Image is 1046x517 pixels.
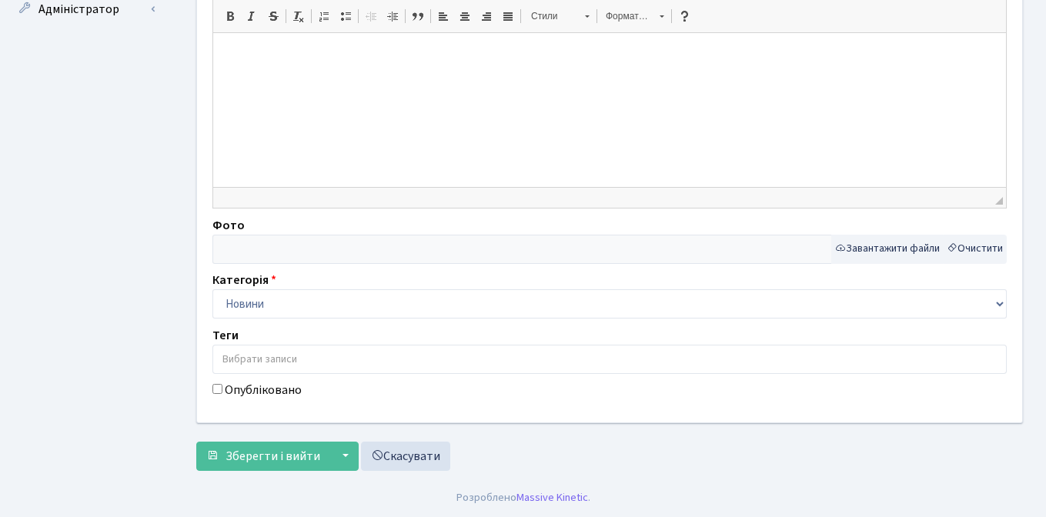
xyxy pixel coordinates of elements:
a: По правому краю [476,6,497,26]
a: Цитата [407,6,429,26]
span: Перетащите для изменения размера [995,197,1003,205]
a: Полужирный (⌘+B) [219,6,241,26]
a: По ширине [497,6,519,26]
label: Теги [212,326,239,345]
span: Форматирование [598,6,652,26]
a: Убрать форматирование [288,6,309,26]
label: Фото [212,216,245,235]
label: Опубліковано [225,381,302,399]
a: Вставить / удалить маркированный список [335,6,356,26]
label: Категорія [212,271,276,289]
a: Уменьшить отступ [360,6,382,26]
a: Зачеркнутый [262,6,284,26]
div: Розроблено . [456,489,590,506]
a: Massive Kinetic [516,489,588,505]
span: Зберегти і вийти [226,448,320,465]
a: Курсив (⌘+I) [241,6,262,26]
a: По левому краю [433,6,454,26]
button: Завантажити файли [831,235,944,264]
button: Очистити [943,235,1007,264]
a: Увеличить отступ [382,6,403,26]
a: Вставить / удалить нумерованный список [313,6,335,26]
a: Скасувати [361,442,450,471]
span: Стили [523,6,577,26]
a: О CKEditor 4 [673,6,695,26]
a: Форматирование [597,5,672,27]
button: Зберегти і вийти [196,442,330,471]
a: По центру [454,6,476,26]
a: Стили [523,5,597,27]
input: Вибрати записи [213,345,1006,373]
iframe: Визуальный текстовый редактор, content [213,33,1006,187]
